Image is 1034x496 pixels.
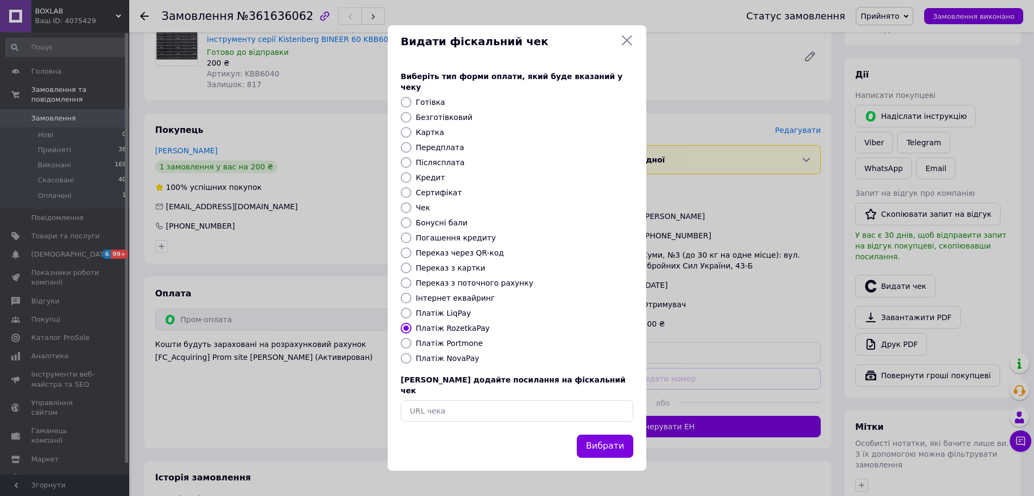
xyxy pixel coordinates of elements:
input: URL чека [401,400,633,422]
label: Бонусні бали [416,218,467,227]
label: Переказ через QR-код [416,249,504,257]
label: Безготівковий [416,113,472,122]
label: Передплата [416,143,464,152]
label: Кредит [416,173,445,182]
label: Платіж LiqPay [416,309,471,317]
label: Платіж Portmone [416,339,483,348]
label: Сертифікат [416,188,462,197]
label: Погашення кредиту [416,233,496,242]
span: Виберіть тип форми оплати, який буде вказаний у чеку [401,72,623,91]
button: Вибрати [577,435,633,458]
span: [PERSON_NAME] додайте посилання на фіскальний чек [401,375,626,395]
label: Платіж RozetkaPay [416,324,490,332]
span: Видати фіскальний чек [401,34,616,49]
label: Платіж NovaPay [416,354,479,363]
label: Інтернет еквайринг [416,294,495,302]
label: Готівка [416,98,445,107]
label: Післясплата [416,158,465,167]
label: Картка [416,128,444,137]
label: Переказ з картки [416,264,485,272]
label: Переказ з поточного рахунку [416,279,533,287]
label: Чек [416,203,430,212]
